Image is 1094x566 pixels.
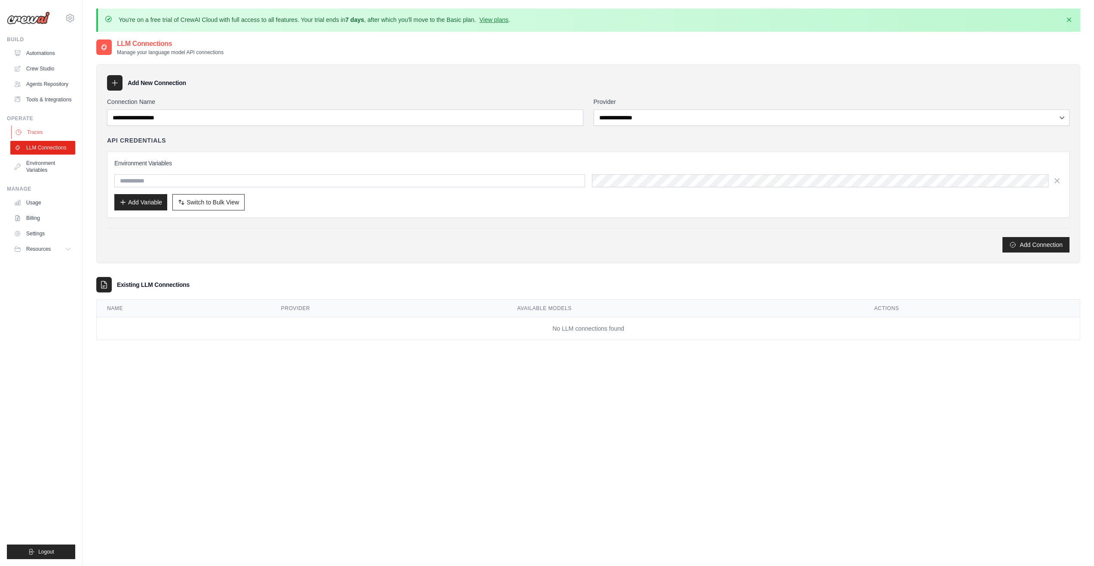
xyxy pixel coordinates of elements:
th: Name [97,300,271,317]
label: Connection Name [107,97,583,106]
a: Crew Studio [10,62,75,76]
button: Logout [7,545,75,559]
h3: Environment Variables [114,159,1062,167]
a: View plans [479,16,508,23]
span: Switch to Bulk View [187,198,239,207]
div: Operate [7,115,75,122]
a: Billing [10,211,75,225]
h4: API Credentials [107,136,166,145]
span: Logout [38,548,54,555]
a: Automations [10,46,75,60]
a: Traces [11,125,76,139]
a: Settings [10,227,75,240]
a: LLM Connections [10,141,75,155]
img: Logo [7,12,50,24]
a: Tools & Integrations [10,93,75,107]
button: Resources [10,242,75,256]
th: Provider [271,300,507,317]
a: Environment Variables [10,156,75,177]
strong: 7 days [345,16,364,23]
h2: LLM Connections [117,39,224,49]
span: Resources [26,246,51,253]
a: Agents Repository [10,77,75,91]
div: Build [7,36,75,43]
h3: Existing LLM Connections [117,280,190,289]
button: Add Connection [1002,237,1069,253]
th: Actions [864,300,1080,317]
h3: Add New Connection [128,79,186,87]
p: You're on a free trial of CrewAI Cloud with full access to all features. Your trial ends in , aft... [119,15,510,24]
td: No LLM connections found [97,317,1080,340]
button: Switch to Bulk View [172,194,245,210]
button: Add Variable [114,194,167,210]
th: Available Models [507,300,864,317]
div: Manage [7,186,75,192]
label: Provider [594,97,1070,106]
a: Usage [10,196,75,210]
p: Manage your language model API connections [117,49,224,56]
